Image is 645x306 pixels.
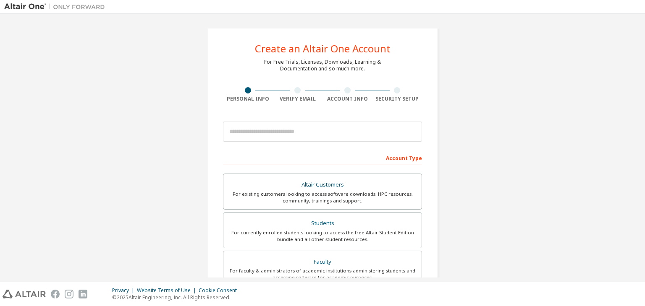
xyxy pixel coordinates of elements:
div: For faculty & administrators of academic institutions administering students and accessing softwa... [228,267,417,281]
div: Website Terms of Use [137,287,199,294]
div: For Free Trials, Licenses, Downloads, Learning & Documentation and so much more. [264,59,381,72]
div: Create an Altair One Account [255,44,391,54]
img: altair_logo.svg [3,290,46,298]
div: Students [228,218,417,229]
img: facebook.svg [51,290,60,298]
div: Altair Customers [228,179,417,191]
div: Verify Email [273,96,323,102]
div: Account Type [223,151,422,164]
div: Account Info [322,96,372,102]
div: For existing customers looking to access software downloads, HPC resources, community, trainings ... [228,191,417,204]
div: Personal Info [223,96,273,102]
img: Altair One [4,3,109,11]
div: Cookie Consent [199,287,242,294]
p: © 2025 Altair Engineering, Inc. All Rights Reserved. [112,294,242,301]
div: For currently enrolled students looking to access the free Altair Student Edition bundle and all ... [228,229,417,243]
div: Faculty [228,256,417,268]
div: Privacy [112,287,137,294]
img: instagram.svg [65,290,73,298]
img: linkedin.svg [79,290,87,298]
div: Security Setup [372,96,422,102]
